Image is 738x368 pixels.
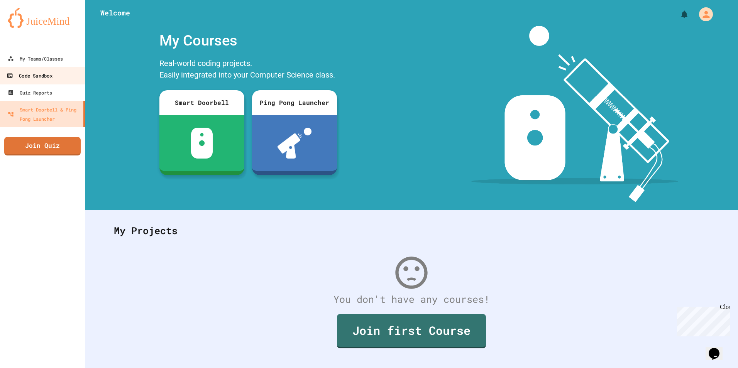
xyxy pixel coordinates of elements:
[159,90,244,115] div: Smart Doorbell
[706,337,730,360] iframe: chat widget
[191,128,213,159] img: sdb-white.svg
[8,88,52,97] div: Quiz Reports
[8,105,80,123] div: Smart Doorbell & Ping Pong Launcher
[7,71,52,81] div: Code Sandbox
[4,137,81,155] a: Join Quiz
[8,8,77,28] img: logo-orange.svg
[8,54,63,63] div: My Teams/Classes
[665,8,691,21] div: My Notifications
[252,90,337,115] div: Ping Pong Launcher
[471,26,678,202] img: banner-image-my-projects.png
[337,314,486,348] a: Join first Course
[106,292,717,307] div: You don't have any courses!
[691,5,715,23] div: My Account
[156,26,341,56] div: My Courses
[156,56,341,84] div: Real-world coding projects. Easily integrated into your Computer Science class.
[106,216,717,246] div: My Projects
[3,3,53,49] div: Chat with us now!Close
[278,128,312,159] img: ppl-with-ball.png
[674,304,730,336] iframe: chat widget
